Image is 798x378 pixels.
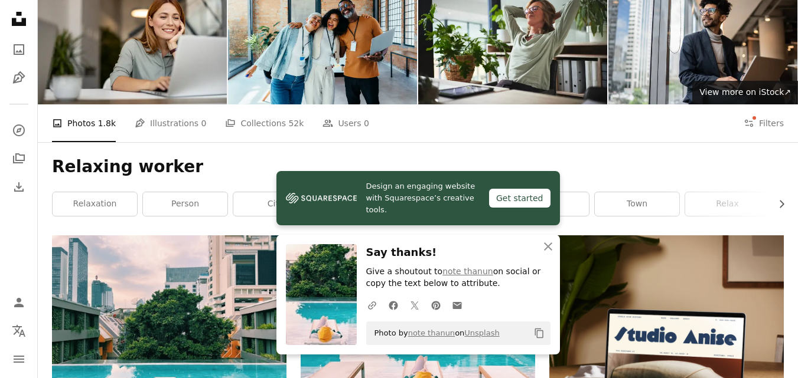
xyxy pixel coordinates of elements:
a: Download History [7,175,31,199]
a: person [143,192,227,216]
a: Unsplash [464,328,499,337]
h1: Relaxing worker [52,156,784,178]
p: Give a shoutout to on social or copy the text below to attribute. [366,266,551,290]
a: Log in / Sign up [7,291,31,314]
a: relaxation [53,192,137,216]
a: Home — Unsplash [7,7,31,33]
a: Design an engaging website with Squarespace’s creative tools.Get started [276,171,560,225]
a: Share on Pinterest [425,293,447,317]
button: Filters [744,104,784,142]
a: Illustrations 0 [135,104,206,142]
button: Copy to clipboard [529,323,549,343]
a: Share over email [447,293,468,317]
a: Users 0 [323,104,369,142]
span: Design an engaging website with Squarespace’s creative tools. [366,180,480,216]
span: 0 [201,117,207,130]
button: Language [7,319,31,343]
img: file-1606177908946-d1eed1cbe4f5image [286,189,357,207]
a: View more on iStock↗ [692,81,798,104]
a: Share on Facebook [383,293,404,317]
h3: Say thanks! [366,244,551,261]
div: Get started [489,189,551,208]
a: Collections 52k [225,104,304,142]
span: 52k [288,117,304,130]
a: Share on Twitter [404,293,425,317]
a: Illustrations [7,66,31,90]
a: town [595,192,679,216]
a: note thanun [408,328,455,337]
button: scroll list to the right [771,192,784,216]
a: note thanun [442,267,493,276]
a: Photos [7,38,31,61]
span: View more on iStock ↗ [699,87,791,97]
span: 0 [364,117,369,130]
span: Photo by on [369,324,500,343]
a: city [233,192,318,216]
a: a swimming pool with lounge chairs and trees in the background [52,318,286,328]
a: relax [685,192,770,216]
a: Collections [7,147,31,170]
button: Menu [7,347,31,371]
a: Explore [7,119,31,142]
